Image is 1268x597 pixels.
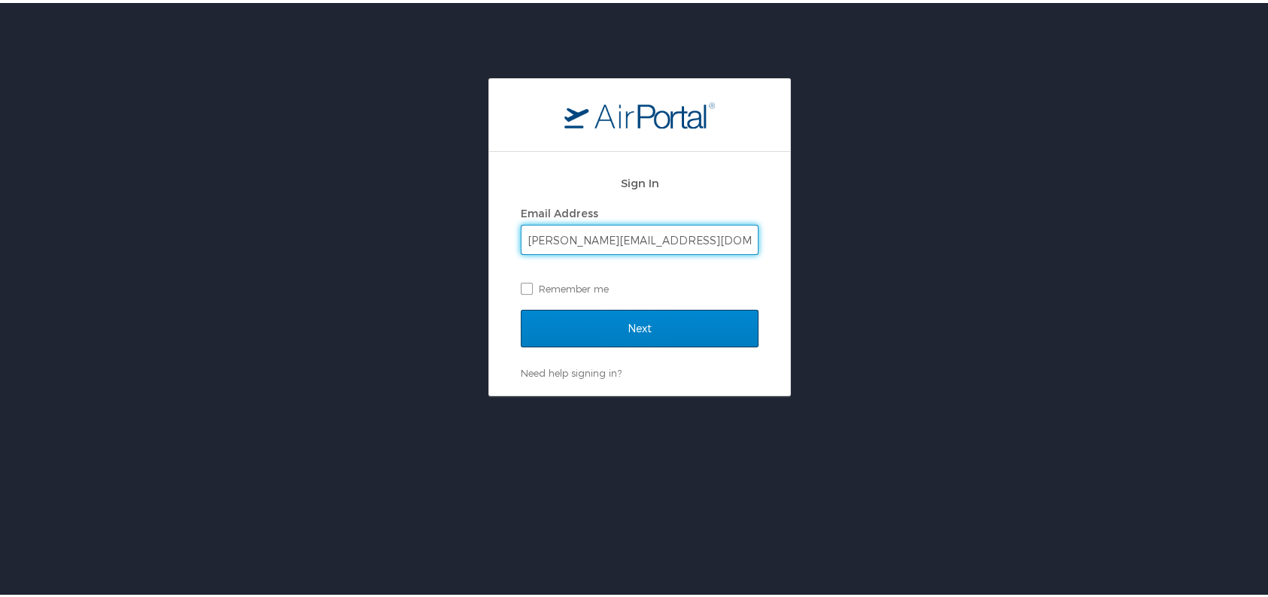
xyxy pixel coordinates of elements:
[521,171,759,189] h2: Sign In
[564,98,715,126] img: logo
[521,307,759,344] input: Next
[521,204,598,217] label: Email Address
[521,274,759,297] label: Remember me
[521,364,622,376] a: Need help signing in?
